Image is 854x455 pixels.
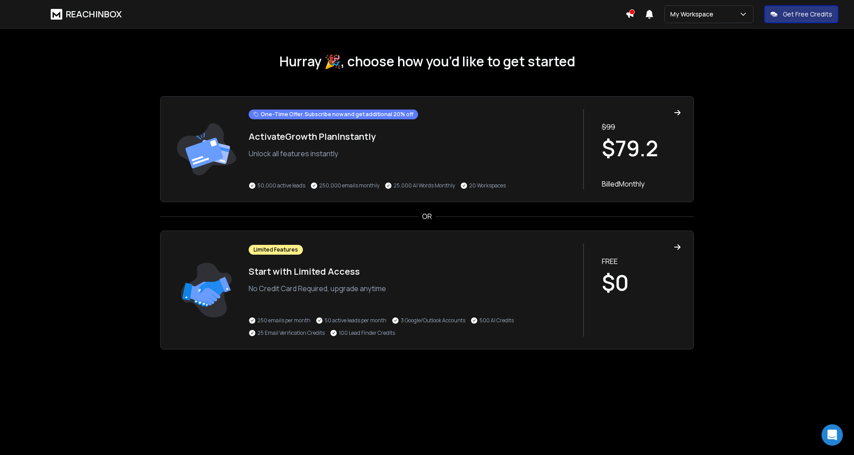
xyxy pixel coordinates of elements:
[249,265,574,278] h1: Start with Limited Access
[670,10,717,19] p: My Workspace
[602,179,681,189] p: Billed Monthly
[469,182,506,189] p: 20 Workspaces
[249,245,303,255] div: Limited Features
[822,424,843,446] div: Open Intercom Messenger
[258,329,325,337] p: 25 Email Verification Credits
[249,148,574,159] p: Unlock all features instantly
[249,283,574,294] p: No Credit Card Required, upgrade anytime
[764,5,838,23] button: Get Free Credits
[258,317,310,324] p: 250 emails per month
[602,138,681,159] h1: $ 79.2
[339,329,395,337] p: 100 Lead Finder Credits
[160,53,694,69] h1: Hurray 🎉, choose how you’d like to get started
[173,244,240,337] img: trail
[394,182,455,189] p: 25,000 AI Words Monthly
[258,182,305,189] p: 50,000 active leads
[319,182,379,189] p: 250,000 emails monthly
[160,211,694,222] div: OR
[602,272,681,293] h1: $0
[249,110,418,119] div: One-Time Offer. Subscribe now and get additional 20% off
[66,8,122,20] h1: REACHINBOX
[783,10,832,19] p: Get Free Credits
[479,317,514,324] p: 500 AI Credits
[602,256,681,267] p: FREE
[325,317,387,324] p: 50 active leads per month
[173,109,240,189] img: trail
[249,130,574,143] h1: Activate Growth Plan Instantly
[51,9,62,20] img: logo
[401,317,465,324] p: 3 Google/Outlook Accounts
[602,122,681,132] p: $ 99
